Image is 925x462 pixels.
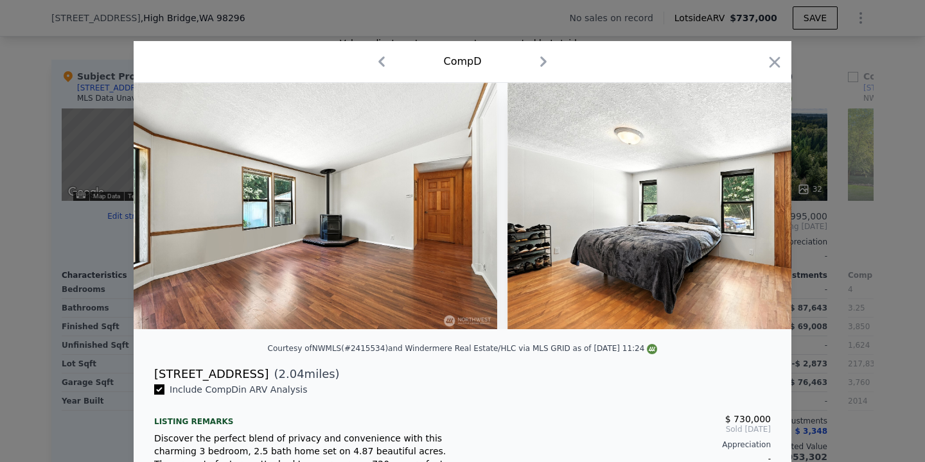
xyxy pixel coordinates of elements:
span: $ 730,000 [725,414,771,424]
div: Listing remarks [154,406,452,427]
div: Appreciation [473,440,771,450]
span: Sold [DATE] [473,424,771,434]
img: Property Img [507,83,879,329]
span: Include Comp D in ARV Analysis [164,384,313,395]
span: ( miles) [269,365,339,383]
img: NWMLS Logo [647,344,657,354]
img: Property Img [127,83,498,329]
span: 2.04 [279,367,304,381]
div: Comp D [443,54,481,69]
div: Courtesy of NWMLS (#2415534) and Windermere Real Estate/HLC via MLS GRID as of [DATE] 11:24 [268,344,658,353]
div: [STREET_ADDRESS] [154,365,269,383]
